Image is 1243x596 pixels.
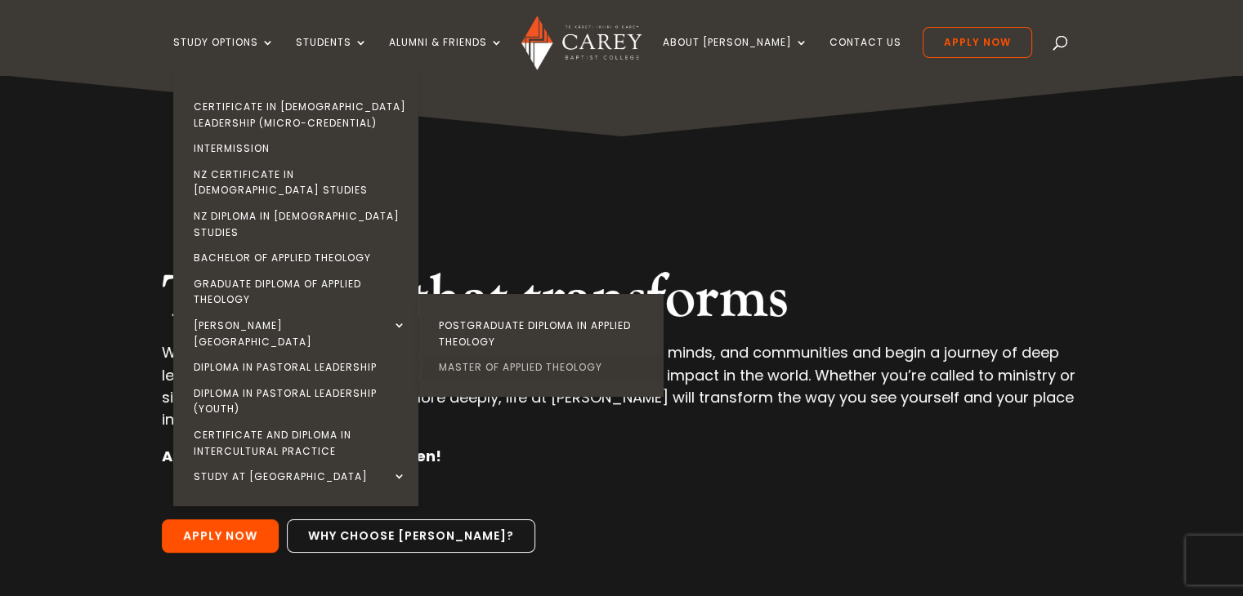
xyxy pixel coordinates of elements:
[177,162,423,203] a: NZ Certificate in [DEMOGRAPHIC_DATA] Studies
[296,37,368,75] a: Students
[177,136,423,162] a: Intermission
[177,94,423,136] a: Certificate in [DEMOGRAPHIC_DATA] Leadership (Micro-credential)
[389,37,503,75] a: Alumni & Friends
[287,519,535,554] a: Why choose [PERSON_NAME]?
[173,37,275,75] a: Study Options
[177,422,423,464] a: Certificate and Diploma in Intercultural Practice
[521,16,642,70] img: Carey Baptist College
[162,446,441,466] strong: Applications for 2026 are now open!
[177,354,423,380] a: Diploma in Pastoral Leadership
[663,37,808,75] a: About [PERSON_NAME]
[177,271,423,313] a: Graduate Diploma of Applied Theology
[177,203,423,245] a: NZ Diploma in [DEMOGRAPHIC_DATA] Studies
[162,341,1080,445] p: We invite you to discover [DEMOGRAPHIC_DATA] that shapes hearts, minds, and communities and begin...
[423,313,668,354] a: Postgraduate Diploma in Applied Theology
[829,37,901,75] a: Contact Us
[423,354,668,380] a: Master of Applied Theology
[177,313,423,354] a: [PERSON_NAME][GEOGRAPHIC_DATA]
[923,27,1032,58] a: Apply Now
[177,245,423,271] a: Bachelor of Applied Theology
[177,464,423,490] a: Study at [GEOGRAPHIC_DATA]
[177,380,423,422] a: Diploma in Pastoral Leadership (Youth)
[162,263,1080,341] h2: Theology that transforms
[162,519,279,554] a: Apply Now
